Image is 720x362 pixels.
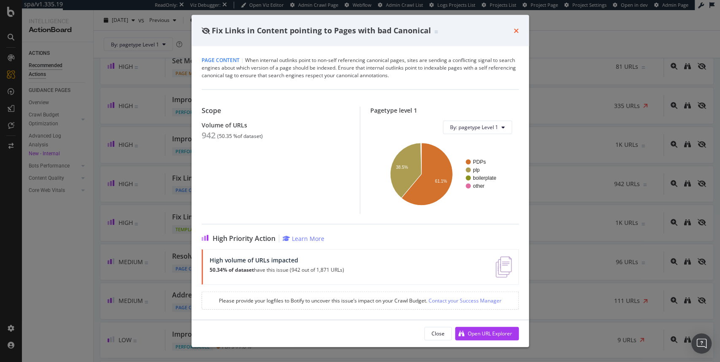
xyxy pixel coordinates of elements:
[210,267,344,273] p: have this issue (942 out of 1,871 URLs)
[427,297,502,304] a: Contact your Success Manager
[396,165,407,170] text: 38.5%
[424,327,452,340] button: Close
[202,56,519,79] div: When internal outlinks point to non-self referencing canonical pages, sites are sending a conflic...
[435,179,447,184] text: 61.1%
[241,56,244,63] span: |
[191,15,529,347] div: modal
[443,120,512,134] button: By: pagetype Level 1
[213,234,275,242] span: High Priority Action
[202,130,216,140] div: 942
[468,330,512,337] div: Open URL Explorer
[450,124,498,131] span: By: pagetype Level 1
[691,333,712,354] div: Open Intercom Messenger
[377,140,512,207] svg: A chart.
[210,256,344,263] div: High volume of URLs impacted
[202,106,350,114] div: Scope
[473,167,480,173] text: plp
[514,25,519,36] div: times
[370,106,519,113] div: Pagetype level 1
[212,25,431,35] span: Fix Links in Content pointing to Pages with bad Canonical
[283,234,324,242] a: Learn More
[217,133,263,139] div: ( 50.35 % of dataset )
[473,159,486,165] text: PDPs
[473,183,484,189] text: other
[455,327,519,340] button: Open URL Explorer
[202,56,240,63] span: Page Content
[292,234,324,242] div: Learn More
[473,175,496,181] text: boilerplate
[210,266,254,273] strong: 50.34% of dataset
[496,256,511,277] img: e5DMFwAAAABJRU5ErkJggg==
[434,31,438,33] img: Equal
[202,291,519,309] div: Please provide your logfiles to Botify to uncover this issue’s impact on your Crawl Budget.
[202,121,350,128] div: Volume of URLs
[202,27,210,34] div: eye-slash
[431,330,445,337] div: Close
